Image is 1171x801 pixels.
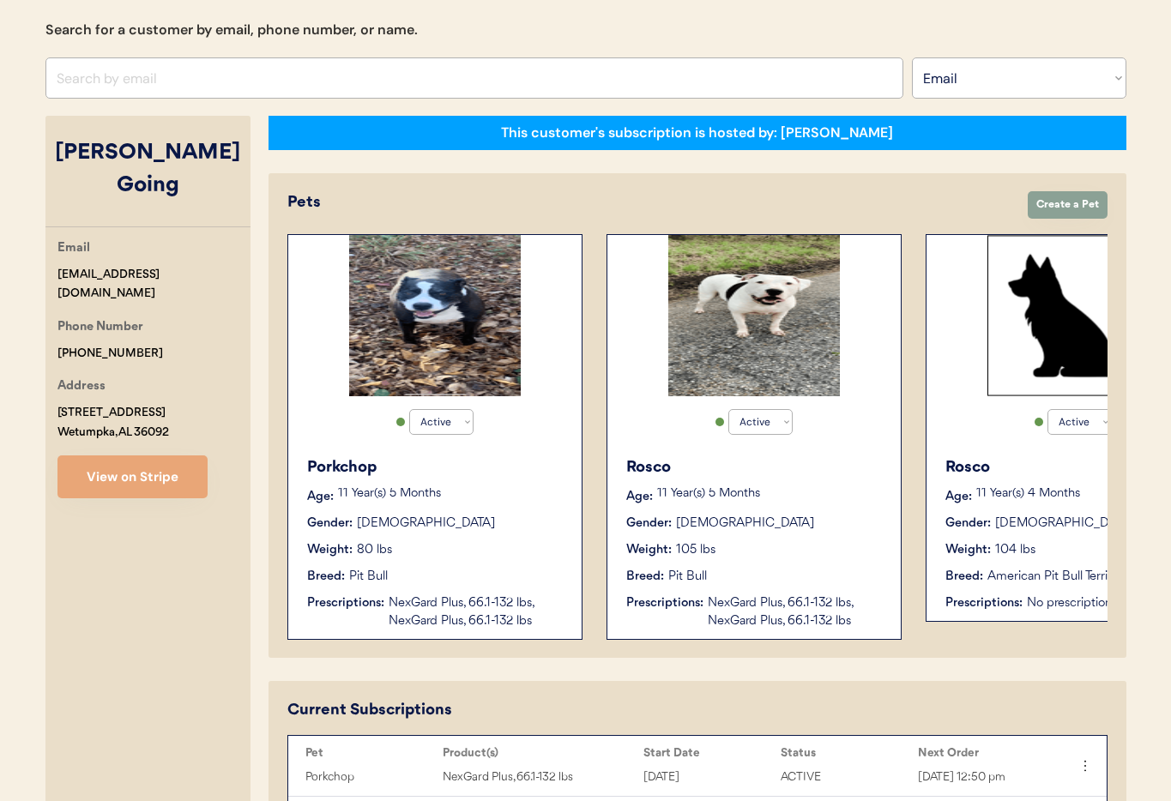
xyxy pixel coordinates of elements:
[668,235,840,396] img: IMG_2800.png
[626,568,664,586] div: Breed:
[708,594,884,630] div: NexGard Plus, 66.1-132 lbs, NexGard Plus, 66.1-132 lbs
[987,235,1159,396] img: Rectangle%2029.svg
[995,515,1133,533] div: [DEMOGRAPHIC_DATA]
[781,768,909,787] div: ACTIVE
[305,768,434,787] div: Porkchop
[307,594,384,612] div: Prescriptions:
[626,594,703,612] div: Prescriptions:
[338,488,564,500] p: 11 Year(s) 5 Months
[626,488,653,506] div: Age:
[995,541,1035,559] div: 104 lbs
[643,768,772,787] div: [DATE]
[501,123,893,142] div: This customer's subscription is hosted by: [PERSON_NAME]
[307,515,353,533] div: Gender:
[626,515,672,533] div: Gender:
[45,57,903,99] input: Search by email
[918,768,1047,787] div: [DATE] 12:50 pm
[643,746,772,760] div: Start Date
[287,699,452,722] div: Current Subscriptions
[305,746,434,760] div: Pet
[57,403,169,443] div: [STREET_ADDRESS] Wetumpka, AL 36092
[657,488,884,500] p: 11 Year(s) 5 Months
[945,488,972,506] div: Age:
[443,746,635,760] div: Product(s)
[57,455,208,498] button: View on Stripe
[287,191,1011,214] div: Pets
[918,746,1047,760] div: Next Order
[57,376,106,398] div: Address
[676,541,715,559] div: 105 lbs
[45,137,250,202] div: [PERSON_NAME] Going
[676,515,814,533] div: [DEMOGRAPHIC_DATA]
[945,541,991,559] div: Weight:
[307,541,353,559] div: Weight:
[349,235,521,396] img: IMG_1849.png
[349,568,388,586] div: Pit Bull
[45,20,418,40] div: Search for a customer by email, phone number, or name.
[1028,191,1108,219] button: Create a Pet
[987,568,1119,586] div: American Pit Bull Terrier
[307,456,564,479] div: Porkchop
[945,594,1023,612] div: Prescriptions:
[57,317,143,339] div: Phone Number
[357,515,495,533] div: [DEMOGRAPHIC_DATA]
[945,515,991,533] div: Gender:
[781,746,909,760] div: Status
[626,456,884,479] div: Rosco
[945,568,983,586] div: Breed:
[307,488,334,506] div: Age:
[57,265,250,304] div: [EMAIL_ADDRESS][DOMAIN_NAME]
[668,568,707,586] div: Pit Bull
[443,768,635,787] div: NexGard Plus, 66.1-132 lbs
[357,541,392,559] div: 80 lbs
[389,594,564,630] div: NexGard Plus, 66.1-132 lbs, NexGard Plus, 66.1-132 lbs
[307,568,345,586] div: Breed:
[57,344,163,364] div: [PHONE_NUMBER]
[626,541,672,559] div: Weight:
[57,238,90,260] div: Email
